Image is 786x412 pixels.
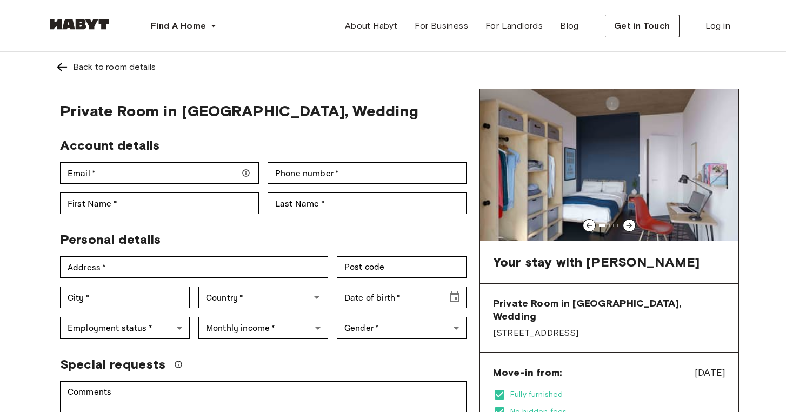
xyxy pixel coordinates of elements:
div: First Name [60,192,259,214]
span: Fully furnished [510,389,725,400]
svg: Make sure your email is correct — we'll send your booking details there. [242,169,250,177]
svg: We'll do our best to accommodate your request, but please note we can't guarantee it will be poss... [174,360,183,369]
span: Blog [560,19,579,32]
a: Log in [697,15,739,37]
div: City [60,287,190,308]
div: Address [60,256,328,278]
span: Find A Home [151,19,206,32]
span: About Habyt [345,19,397,32]
img: Habyt [47,19,112,30]
span: Your stay with [PERSON_NAME] [493,254,700,270]
span: Private Room in [GEOGRAPHIC_DATA], Wedding [60,102,467,120]
span: Account details [60,137,159,153]
div: Back to room details [73,61,156,74]
span: For Landlords [485,19,543,32]
div: Post code [337,256,467,278]
img: Left pointing arrow [56,61,69,74]
button: Open [309,290,324,305]
img: Image of the room [480,89,738,241]
div: Last Name [268,192,467,214]
span: For Business [415,19,468,32]
button: Choose date [444,287,465,308]
a: About Habyt [336,15,406,37]
a: For Business [406,15,477,37]
span: Get in Touch [614,19,670,32]
div: Phone number [268,162,467,184]
span: Special requests [60,356,165,373]
a: For Landlords [477,15,551,37]
button: Find A Home [142,15,225,37]
span: [DATE] [695,366,725,380]
span: Private Room in [GEOGRAPHIC_DATA], Wedding [493,297,725,323]
a: Left pointing arrowBack to room details [47,52,739,82]
span: Move-in from: [493,366,562,379]
div: Email [60,162,259,184]
a: Blog [551,15,588,37]
span: Personal details [60,231,161,247]
span: Log in [705,19,730,32]
button: Get in Touch [605,15,680,37]
span: [STREET_ADDRESS] [493,327,725,339]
